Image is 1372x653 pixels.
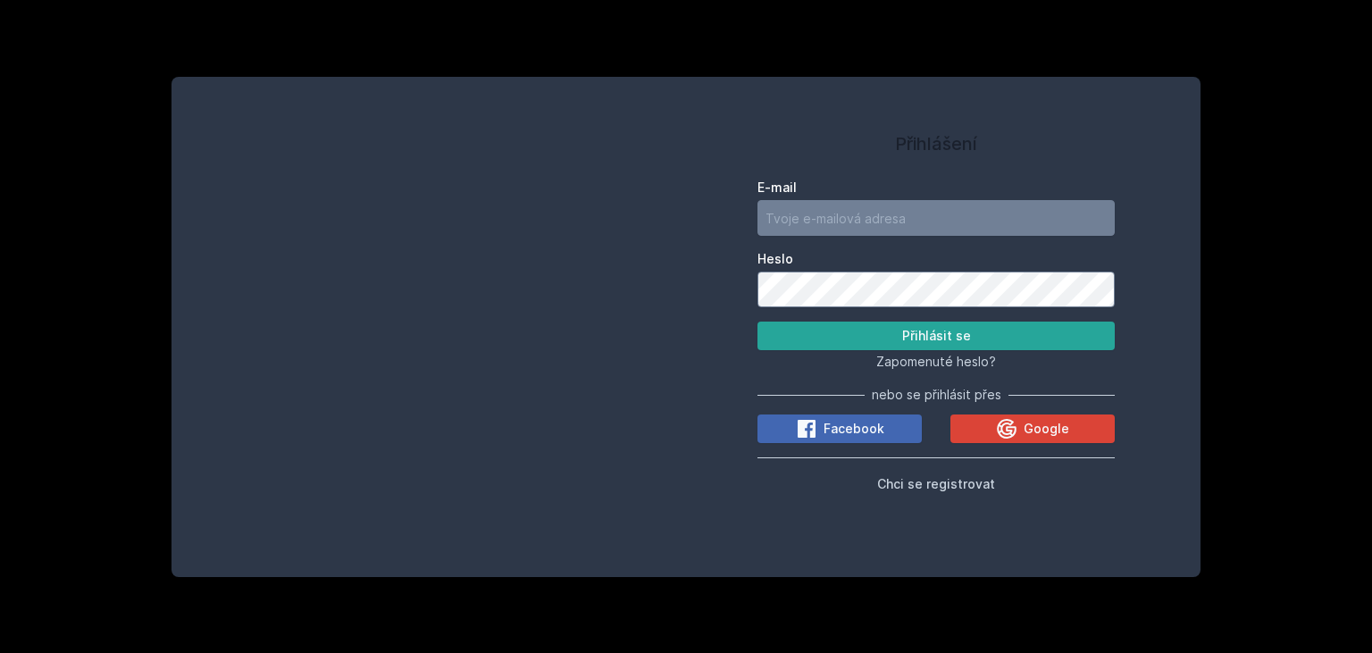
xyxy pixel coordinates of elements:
button: Přihlásit se [757,322,1115,350]
span: Facebook [824,420,884,438]
span: Google [1024,420,1069,438]
button: Facebook [757,414,922,443]
span: nebo se přihlásit přes [872,386,1001,404]
span: Chci se registrovat [877,476,995,491]
label: Heslo [757,250,1115,268]
input: Tvoje e-mailová adresa [757,200,1115,236]
h1: Přihlášení [757,130,1115,157]
button: Google [950,414,1115,443]
button: Chci se registrovat [877,473,995,494]
label: E-mail [757,179,1115,197]
span: Zapomenuté heslo? [876,354,996,369]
